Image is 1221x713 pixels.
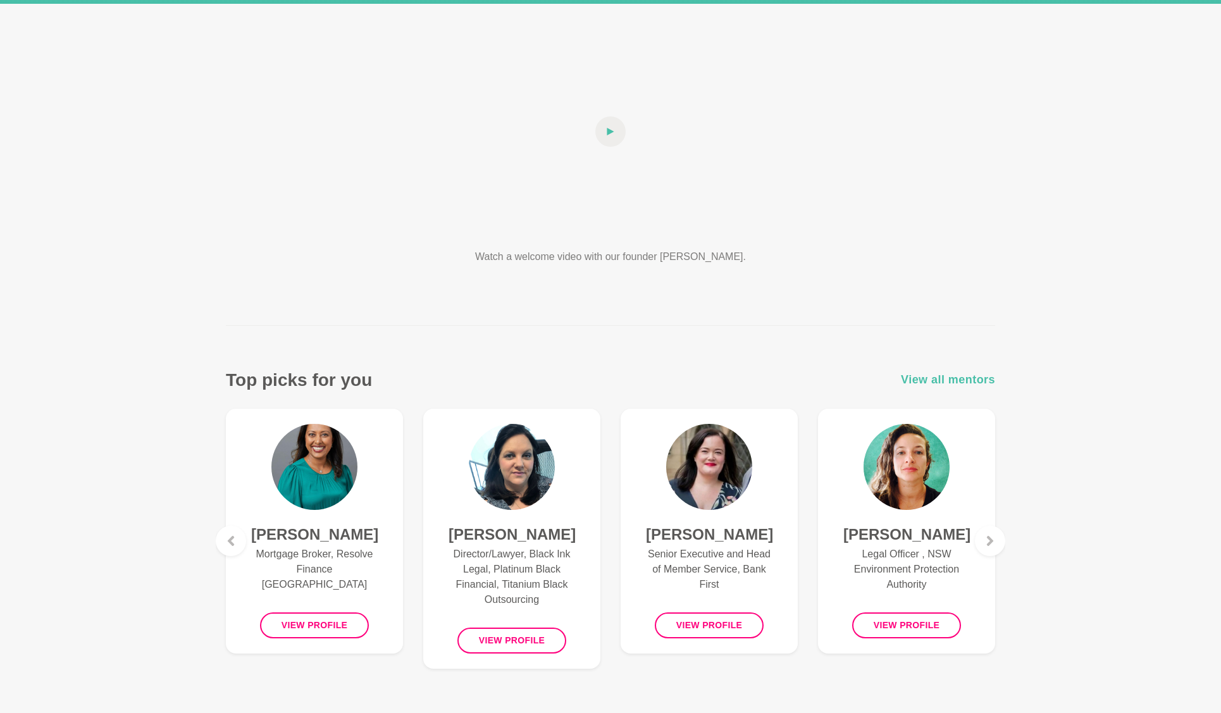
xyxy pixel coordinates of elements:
[843,525,970,544] h4: [PERSON_NAME]
[423,409,600,669] a: Christie Rigg[PERSON_NAME]Director/Lawyer, Black Ink Legal, Platinum Black Financial, Titanium Bl...
[469,424,555,510] img: Christie Rigg
[226,369,372,391] h3: Top picks for you
[646,525,772,544] h4: [PERSON_NAME]
[251,547,378,592] p: Mortgage Broker, Resolve Finance [GEOGRAPHIC_DATA]
[818,409,995,654] a: Kelly Pearson[PERSON_NAME]Legal Officer , NSW Environment Protection AuthorityView profile
[901,371,995,389] a: View all mentors
[260,612,369,638] button: View profile
[449,525,575,544] h4: [PERSON_NAME]
[843,547,970,592] p: Legal Officer , NSW Environment Protection Authority
[864,424,950,510] img: Kelly Pearson
[646,547,772,592] p: Senior Executive and Head of Member Service, Bank First
[621,409,798,654] a: Hannah Scherwitzel[PERSON_NAME]Senior Executive and Head of Member Service, Bank FirstView profile
[428,249,793,264] p: Watch a welcome video with our founder [PERSON_NAME].
[271,424,357,510] img: Chitra Suppiah
[251,525,378,544] h4: [PERSON_NAME]
[852,612,962,638] button: View profile
[226,409,403,654] a: Chitra Suppiah[PERSON_NAME]Mortgage Broker, Resolve Finance [GEOGRAPHIC_DATA]View profile
[655,612,764,638] button: View profile
[457,628,567,654] button: View profile
[666,424,752,510] img: Hannah Scherwitzel
[449,547,575,607] p: Director/Lawyer, Black Ink Legal, Platinum Black Financial, Titanium Black Outsourcing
